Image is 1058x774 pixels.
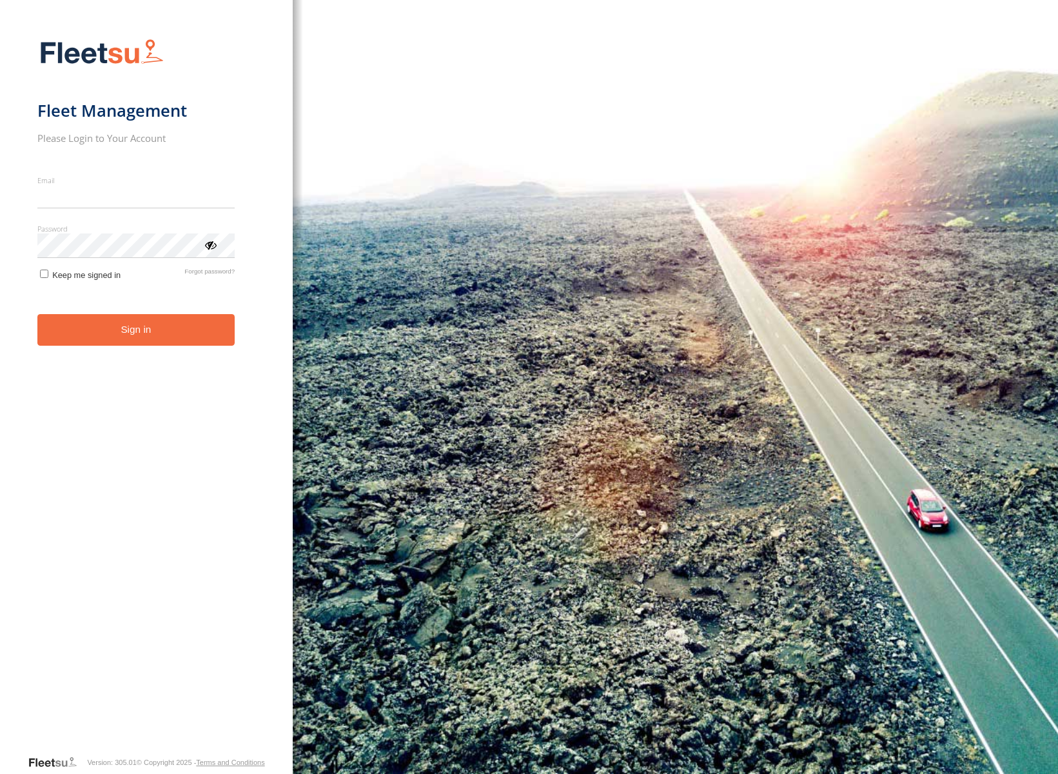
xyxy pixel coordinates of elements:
[40,270,48,278] input: Keep me signed in
[37,314,235,346] button: Sign in
[87,759,136,766] div: Version: 305.01
[137,759,265,766] div: © Copyright 2025 -
[37,100,235,121] h1: Fleet Management
[37,132,235,144] h2: Please Login to Your Account
[37,224,235,233] label: Password
[204,238,217,251] div: ViewPassword
[37,31,256,755] form: main
[37,36,166,69] img: Fleetsu
[52,270,121,280] span: Keep me signed in
[184,268,235,280] a: Forgot password?
[37,175,235,185] label: Email
[28,756,87,769] a: Visit our Website
[196,759,264,766] a: Terms and Conditions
